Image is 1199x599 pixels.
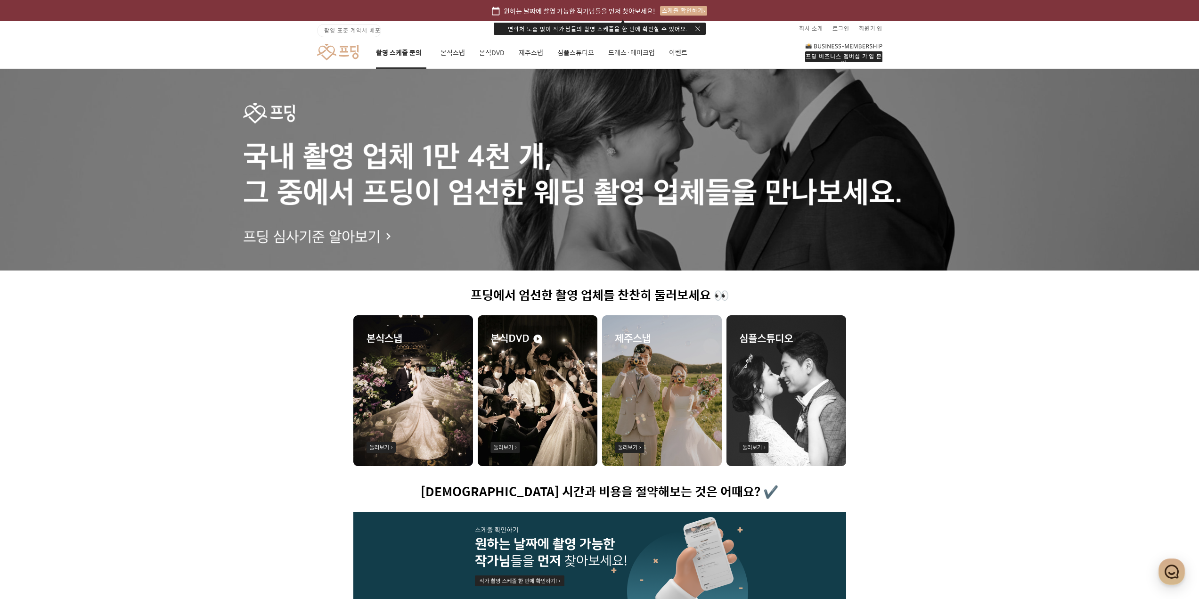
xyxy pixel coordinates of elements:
a: 촬영 표준 계약서 배포 [317,24,381,37]
div: 연락처 노출 없이 작가님들의 촬영 스케줄을 한 번에 확인할 수 있어요. [494,23,706,35]
h1: 프딩에서 엄선한 촬영 업체를 찬찬히 둘러보세요 👀 [353,288,846,303]
span: 대화 [86,313,98,321]
div: 프딩 비즈니스 멤버십 가입 문의 [805,51,882,62]
a: 홈 [3,299,62,322]
a: 드레스·메이크업 [608,37,655,69]
a: 본식DVD [479,37,505,69]
a: 제주스냅 [519,37,543,69]
a: 이벤트 [669,37,687,69]
a: 본식스냅 [440,37,465,69]
span: 원하는 날짜에 촬영 가능한 작가님들을 먼저 찾아보세요! [504,6,655,16]
a: 회사 소개 [799,21,823,36]
a: 심플스튜디오 [557,37,594,69]
a: 설정 [122,299,181,322]
a: 촬영 스케줄 문의 [376,37,426,69]
span: 촬영 표준 계약서 배포 [324,26,381,34]
a: 프딩 비즈니스 멤버십 가입 문의 [805,42,882,62]
a: 대화 [62,299,122,322]
div: 스케줄 확인하기 [660,6,707,16]
span: 설정 [146,313,157,320]
h1: [DEMOGRAPHIC_DATA] 시간과 비용을 절약해보는 것은 어때요? ✔️ [353,485,846,500]
a: 회원가입 [859,21,882,36]
span: 홈 [30,313,35,320]
a: 로그인 [832,21,849,36]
